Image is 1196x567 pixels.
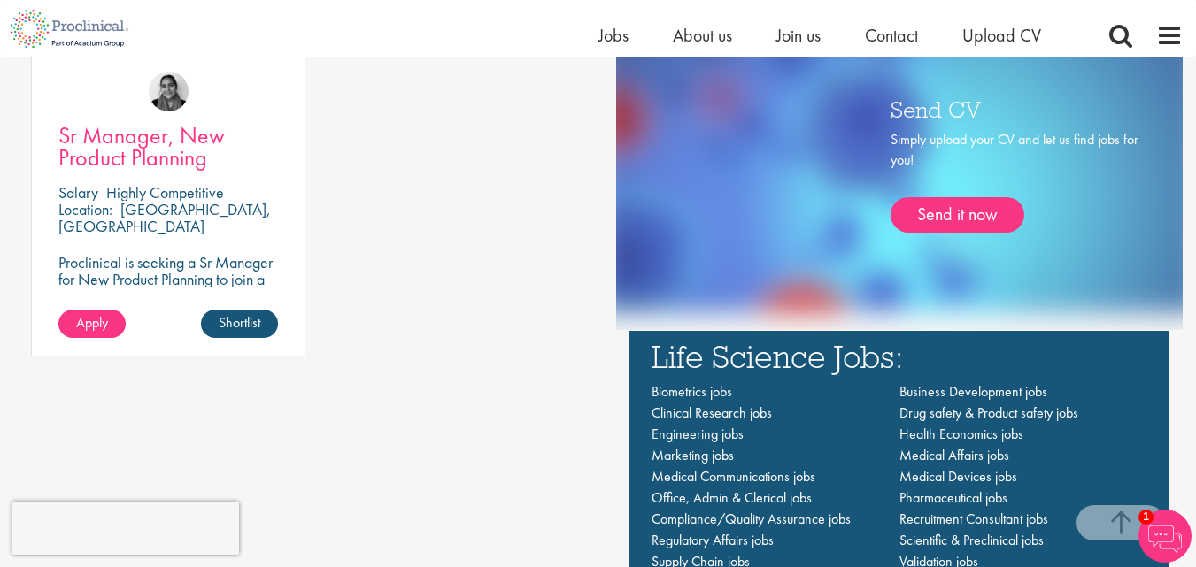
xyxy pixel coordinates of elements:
[106,182,224,203] p: Highly Competitive
[899,510,1048,528] a: Recruitment Consultant jobs
[899,403,1078,422] a: Drug safety & Product safety jobs
[58,254,278,321] p: Proclinical is seeking a Sr Manager for New Product Planning to join a dynamic team on a permanen...
[652,382,732,401] a: Biometrics jobs
[652,340,1148,372] h3: Life Science Jobs:
[58,199,112,219] span: Location:
[652,467,815,486] a: Medical Communications jobs
[652,510,851,528] a: Compliance/Quality Assurance jobs
[891,97,1138,120] h3: Send CV
[149,72,189,111] img: Anjali Parbhu
[962,24,1041,47] a: Upload CV
[1138,510,1192,563] img: Chatbot
[76,313,108,332] span: Apply
[899,382,1047,401] a: Business Development jobs
[58,120,225,172] span: Sr Manager, New Product Planning
[652,446,734,464] a: Marketing jobs
[891,130,1138,233] div: Simply upload your CV and let us find jobs for you!
[1138,510,1154,525] span: 1
[673,24,732,47] a: About us
[652,488,812,507] a: Office, Admin & Clerical jobs
[201,310,278,338] a: Shortlist
[899,446,1009,464] a: Medical Affairs jobs
[58,125,278,169] a: Sr Manager, New Product Planning
[58,310,126,338] a: Apply
[891,197,1024,233] a: Send it now
[899,467,1017,486] a: Medical Devices jobs
[58,182,98,203] span: Salary
[652,425,744,443] a: Engineering jobs
[899,531,1044,549] a: Scientific & Preclinical jobs
[776,24,821,47] a: Join us
[58,199,271,236] p: [GEOGRAPHIC_DATA], [GEOGRAPHIC_DATA]
[899,488,1007,507] a: Pharmaceutical jobs
[12,502,239,555] iframe: reCAPTCHA
[652,531,774,549] a: Regulatory Affairs jobs
[598,24,629,47] a: Jobs
[652,403,772,422] a: Clinical Research jobs
[865,24,918,47] a: Contact
[899,425,1023,443] a: Health Economics jobs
